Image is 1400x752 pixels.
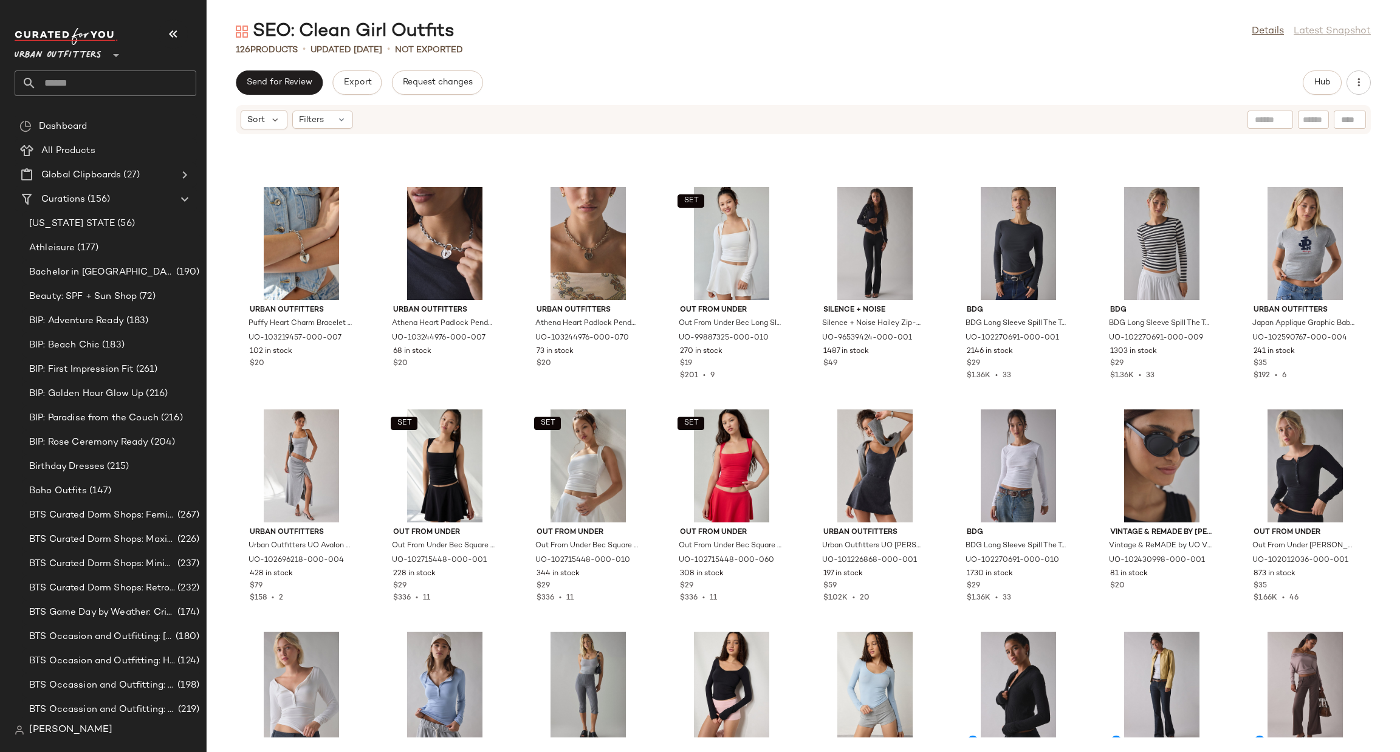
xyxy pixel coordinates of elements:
span: UO-102715448-000-060 [679,555,774,566]
span: BTS Game Day by Weather: Crisp & Cozy [29,606,175,620]
span: BIP: Rose Ceremony Ready [29,436,148,449]
span: 6 [1282,372,1286,380]
span: Silence + Noise [823,305,927,316]
p: updated [DATE] [311,44,382,56]
span: Urban Outfitters [250,527,353,538]
span: $192 [1254,372,1270,380]
img: 102012036_001_b [1244,409,1367,522]
span: Urban Outfitters [393,305,496,316]
span: (190) [174,265,199,279]
div: SEO: Clean Girl Outfits [236,19,455,44]
span: 81 in stock [1110,569,1148,579]
span: 9 [710,372,715,380]
span: $20 [393,358,408,369]
button: Send for Review [236,70,323,95]
span: UO-102696218-000-004 [249,555,344,566]
span: BDG [1110,305,1213,316]
span: UO-102270691-000-001 [966,333,1059,344]
span: Global Clipboards [41,168,121,182]
span: Dashboard [39,120,87,134]
span: Send for Review [246,78,312,87]
span: (198) [175,679,199,692]
img: 102715448_060_b [670,409,793,522]
span: UO-101226868-000-001 [822,555,917,566]
img: 102012036_040_b [383,632,506,745]
span: $79 [250,581,262,592]
button: SET [678,417,704,430]
img: svg%3e [19,120,32,132]
span: Vintage & ReMADE by UO Vintage By UO Bubble Cat Eye Sunglasses in Black, Women's at Urban Outfitters [1109,541,1212,552]
span: (261) [134,363,158,377]
span: SET [396,419,411,428]
span: Athena Heart Padlock Pendant Necklace in Gold, Women's at Urban Outfitters [535,318,639,329]
span: Bachelor in [GEOGRAPHIC_DATA]: LP [29,265,174,279]
span: BTS Occasion and Outfitting: Homecoming Dresses [29,654,175,668]
span: UO-102270691-000-010 [966,555,1059,566]
span: $29 [393,581,407,592]
span: • [698,594,710,602]
span: 308 in stock [680,569,724,579]
span: 20 [860,594,870,602]
span: BTS Curated Dorm Shops: Retro+ Boho [29,581,175,595]
span: • [554,594,566,602]
span: $35 [1254,581,1267,592]
span: Boho Outfits [29,484,87,498]
span: SET [540,419,555,428]
span: BIP: Adventure Ready [29,314,124,328]
span: BIP: Paradise from the Couch [29,411,159,425]
span: 873 in stock [1254,569,1295,579]
span: • [411,594,423,602]
span: Urban Outfitters UO Avalon Asymmetric Jersey Knit Skirt 2-Piece Set in Grey, Women's at Urban Out... [249,541,352,552]
a: Details [1252,24,1284,39]
span: 270 in stock [680,346,722,357]
span: Out From Under [680,305,783,316]
span: Out From Under Bec Square Neck Ruched Tank Top in White, Women's at Urban Outfitters [535,541,639,552]
span: UO-96539424-000-001 [822,333,912,344]
span: (124) [175,654,199,668]
span: Urban Outfitters [250,305,353,316]
span: UO-102430998-000-001 [1109,555,1205,566]
img: 102012036_010_b [240,632,363,745]
span: Vintage & ReMADE by [PERSON_NAME] [1110,527,1213,538]
span: (174) [175,606,199,620]
span: Puffy Heart Charm Bracelet in Silver, Women's at Urban Outfitters [249,318,352,329]
span: $29 [967,358,980,369]
span: $20 [1110,581,1125,592]
img: 102696218_004_b [240,409,363,522]
span: BTS Curated Dorm Shops: Minimalist [29,557,175,571]
span: Out From Under [PERSON_NAME] Boatneck Long Sleeve Henley Top in Black, Women's at Urban Outfitters [1252,541,1356,552]
span: • [1134,372,1146,380]
span: Urban Outfitters [823,527,927,538]
span: • [1277,594,1289,602]
button: SET [534,417,561,430]
span: 428 in stock [250,569,293,579]
span: (177) [75,241,98,255]
span: 228 in stock [393,569,436,579]
button: SET [391,417,417,430]
img: 96020706_094_b [1100,632,1223,745]
span: BDG Long Sleeve Spill The Tee in White, Women's at Urban Outfitters [966,541,1069,552]
span: 2146 in stock [967,346,1013,357]
span: Out From Under [1254,527,1357,538]
button: Request changes [392,70,483,95]
span: $20 [250,358,264,369]
span: UO-102270691-000-009 [1109,333,1203,344]
span: (156) [85,193,110,207]
img: svg%3e [15,725,24,735]
span: 33 [1003,372,1011,380]
span: (56) [115,217,135,231]
span: $1.66K [1254,594,1277,602]
span: $1.02K [823,594,848,602]
span: $59 [823,581,837,592]
span: 126 [236,46,250,55]
span: (226) [175,533,199,547]
img: 102270691_001_b [957,187,1080,300]
span: $1.36K [1110,372,1134,380]
span: 73 in stock [537,346,574,357]
span: BIP: First Impression Fit [29,363,134,377]
img: 102715448_010_b [527,409,650,522]
span: (204) [148,436,175,449]
span: $29 [680,581,693,592]
span: Athena Heart Padlock Pendant Necklace in Silver, Women's at Urban Outfitters [392,318,495,329]
span: (183) [100,338,125,352]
